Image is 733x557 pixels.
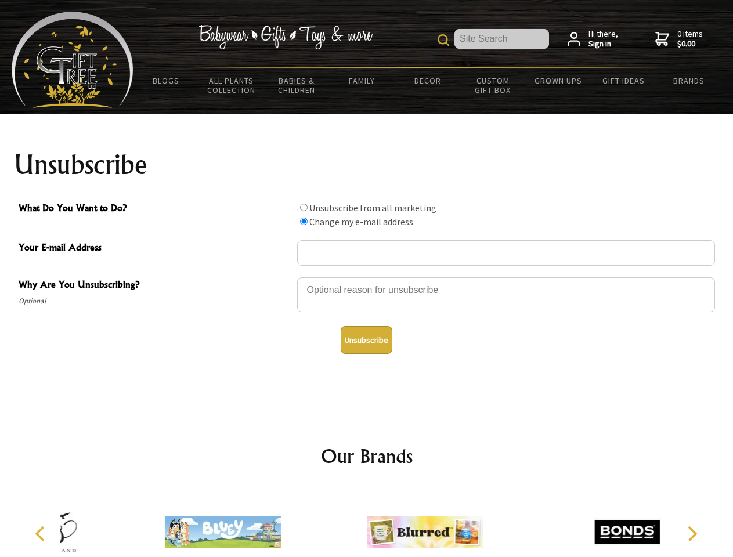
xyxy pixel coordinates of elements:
[300,204,308,211] input: What Do You Want to Do?
[14,151,720,179] h1: Unsubscribe
[264,68,330,102] a: Babies & Children
[438,34,449,46] img: product search
[19,201,291,218] span: What Do You Want to Do?
[525,68,591,93] a: Grown Ups
[29,521,55,547] button: Previous
[677,39,703,49] strong: $0.00
[297,240,715,266] input: Your E-mail Address
[19,277,291,294] span: Why Are You Unsubscribing?
[568,29,618,49] a: Hi there,Sign in
[23,442,710,470] h2: Our Brands
[588,39,618,49] strong: Sign in
[309,216,413,227] label: Change my e-mail address
[309,202,436,214] label: Unsubscribe from all marketing
[460,68,526,102] a: Custom Gift Box
[655,29,703,49] a: 0 items$0.00
[12,12,133,108] img: Babyware - Gifts - Toys and more...
[19,240,291,257] span: Your E-mail Address
[341,326,392,354] button: Unsubscribe
[19,294,291,308] span: Optional
[656,68,722,93] a: Brands
[591,68,656,93] a: Gift Ideas
[454,29,549,49] input: Site Search
[199,68,265,102] a: All Plants Collection
[679,521,705,547] button: Next
[300,218,308,225] input: What Do You Want to Do?
[588,29,618,49] span: Hi there,
[133,68,199,93] a: BLOGS
[395,68,460,93] a: Decor
[330,68,395,93] a: Family
[198,25,373,49] img: Babywear - Gifts - Toys & more
[677,28,703,49] span: 0 items
[297,277,715,312] textarea: Why Are You Unsubscribing?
